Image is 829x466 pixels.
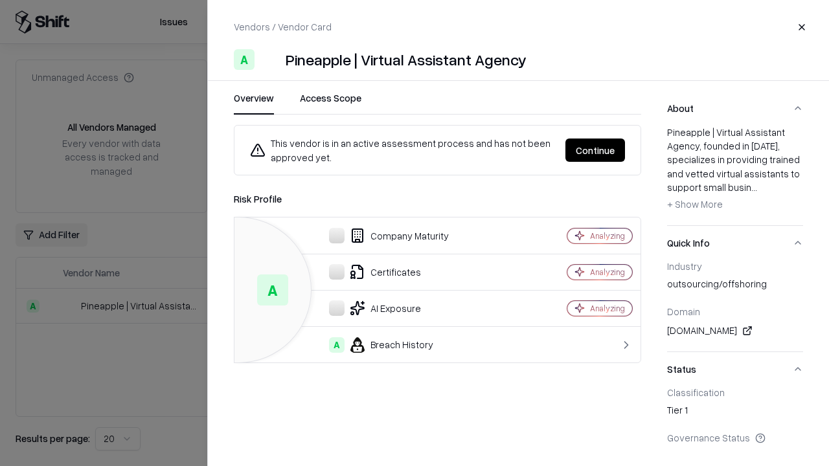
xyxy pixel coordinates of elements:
img: Pineapple | Virtual Assistant Agency [260,49,280,70]
div: About [667,126,803,225]
div: Quick Info [667,260,803,351]
div: Analyzing [590,230,625,241]
div: Breach History [245,337,522,353]
div: Certificates [245,264,522,280]
div: Domain [667,305,803,317]
div: Classification [667,386,803,398]
div: Pineapple | Virtual Assistant Agency, founded in [DATE], specializes in providing trained and vet... [667,126,803,215]
div: A [234,49,255,70]
div: A [257,274,288,305]
div: Pineapple | Virtual Assistant Agency [286,49,527,70]
div: Governance Status [667,432,803,443]
div: AI Exposure [245,300,522,316]
div: Analyzing [590,303,625,314]
button: Quick Info [667,226,803,260]
button: Status [667,352,803,386]
div: Risk Profile [234,191,641,206]
div: Analyzing [590,267,625,278]
button: About [667,91,803,126]
button: Access Scope [300,91,361,115]
button: Overview [234,91,274,115]
div: [DOMAIN_NAME] [667,323,803,338]
div: Tier 1 [667,403,803,421]
div: A [329,337,345,353]
button: + Show More [667,194,723,215]
div: Company Maturity [245,228,522,243]
div: Industry [667,260,803,272]
span: ... [751,181,757,193]
div: outsourcing/offshoring [667,277,803,295]
div: This vendor is in an active assessment process and has not been approved yet. [250,136,555,164]
span: + Show More [667,198,723,210]
p: Vendors / Vendor Card [234,20,332,34]
button: Continue [565,139,625,162]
